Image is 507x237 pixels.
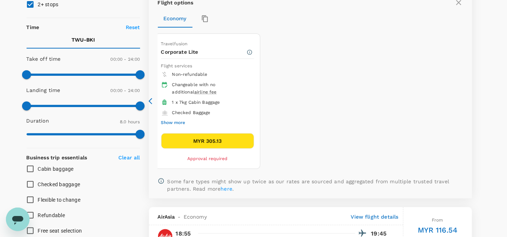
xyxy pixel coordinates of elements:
[38,166,74,172] span: Cabin baggage
[161,48,246,56] p: Corporate Lite
[175,213,184,220] span: -
[126,24,140,31] p: Reset
[118,154,140,161] p: Clear all
[38,181,80,187] span: Checked baggage
[172,81,248,96] div: Changeable with no additional
[38,197,81,203] span: Flexible to change
[27,55,61,63] p: Take off time
[38,228,82,234] span: Free seat selection
[158,10,192,28] button: Economy
[194,89,217,95] span: airline fee
[172,100,220,105] span: 1 x 7kg Cabin Baggage
[161,118,185,128] button: Show more
[6,208,29,231] iframe: Button to launch messaging window
[187,156,228,161] span: Approval required
[220,186,232,192] a: here
[418,224,458,236] h6: MYR 116.54
[27,117,49,124] p: Duration
[38,212,65,218] span: Refundable
[432,217,443,223] span: From
[120,119,140,124] span: 8.0 hours
[172,110,211,115] span: Checked Baggage
[351,213,399,220] p: View flight details
[27,86,60,94] p: Landing time
[111,57,140,62] span: 00:00 - 24:00
[161,63,192,68] span: Flight services
[167,178,463,192] p: Some fare types might show up twice as our rates are sourced and aggregated from multiple trusted...
[27,155,87,160] strong: Business trip essentials
[72,36,95,43] p: TWU - BKI
[184,213,207,220] span: Economy
[161,41,188,46] span: Travelfusion
[111,88,140,93] span: 00:00 - 24:00
[161,133,254,149] button: MYR 305.13
[27,24,39,31] p: Time
[158,213,175,220] span: AirAsia
[38,1,59,7] span: 2+ stops
[172,72,208,77] span: Non-refundable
